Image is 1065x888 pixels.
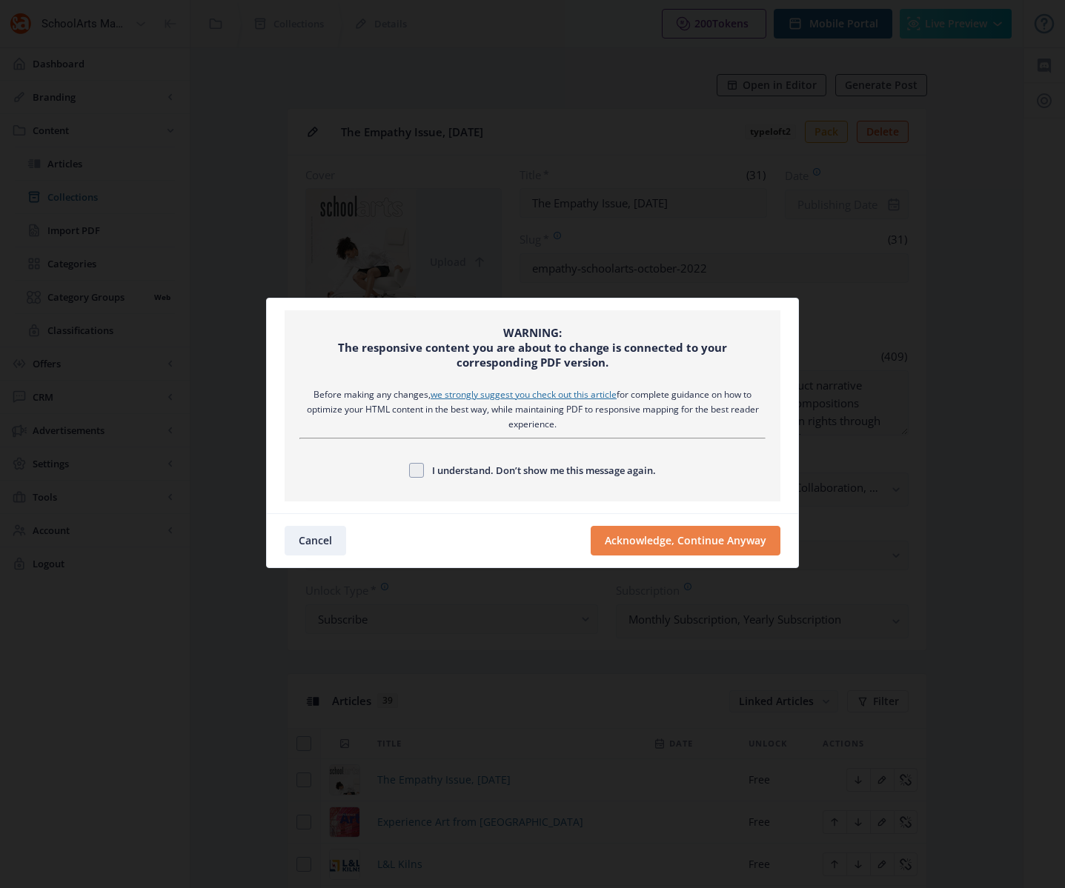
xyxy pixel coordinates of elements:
[299,325,766,370] div: WARNING: The responsive content you are about to change is connected to your corresponding PDF ve...
[299,387,766,432] div: Before making any changes, for complete guidance on how to optimize your HTML content in the best...
[285,526,346,555] button: Cancel
[591,526,780,555] button: Acknowledge, Continue Anyway
[424,461,656,479] span: I understand. Don’t show me this message again.
[431,388,617,401] a: we strongly suggest you check out this article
